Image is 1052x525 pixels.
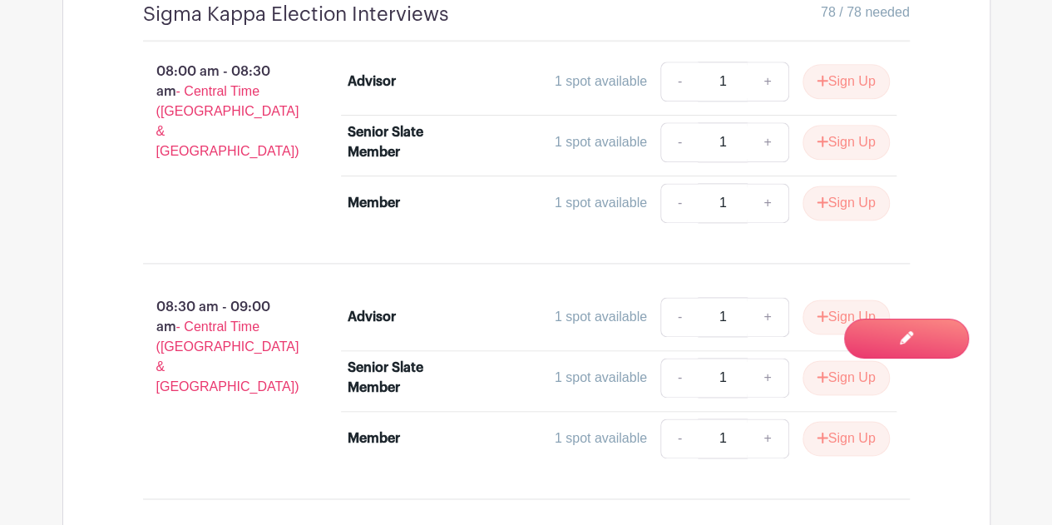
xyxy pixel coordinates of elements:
span: 78 / 78 needed [821,2,910,22]
a: + [747,358,788,398]
a: - [660,183,699,223]
div: Member [348,193,400,213]
a: - [660,358,699,398]
button: Sign Up [803,125,890,160]
a: + [747,419,788,458]
div: Senior Slate Member [348,122,463,162]
a: + [747,62,788,102]
a: - [660,419,699,458]
a: + [747,183,788,223]
div: Member [348,428,400,448]
button: Sign Up [803,64,890,99]
a: + [747,297,788,337]
div: Advisor [348,307,396,327]
a: - [660,122,699,162]
p: 08:00 am - 08:30 am [116,55,322,168]
span: - Central Time ([GEOGRAPHIC_DATA] & [GEOGRAPHIC_DATA]) [156,319,299,394]
h4: Sigma Kappa Election Interviews [143,2,449,27]
div: 1 spot available [555,193,647,213]
div: 1 spot available [555,132,647,152]
span: - Central Time ([GEOGRAPHIC_DATA] & [GEOGRAPHIC_DATA]) [156,84,299,158]
a: + [747,122,788,162]
div: 1 spot available [555,307,647,327]
button: Sign Up [803,186,890,220]
a: - [660,297,699,337]
button: Sign Up [803,421,890,456]
div: 1 spot available [555,368,647,388]
div: Advisor [348,72,396,92]
div: 1 spot available [555,72,647,92]
div: 1 spot available [555,428,647,448]
button: Sign Up [803,360,890,395]
p: 08:30 am - 09:00 am [116,290,322,404]
div: Senior Slate Member [348,358,463,398]
button: Sign Up [803,300,890,334]
a: - [660,62,699,102]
